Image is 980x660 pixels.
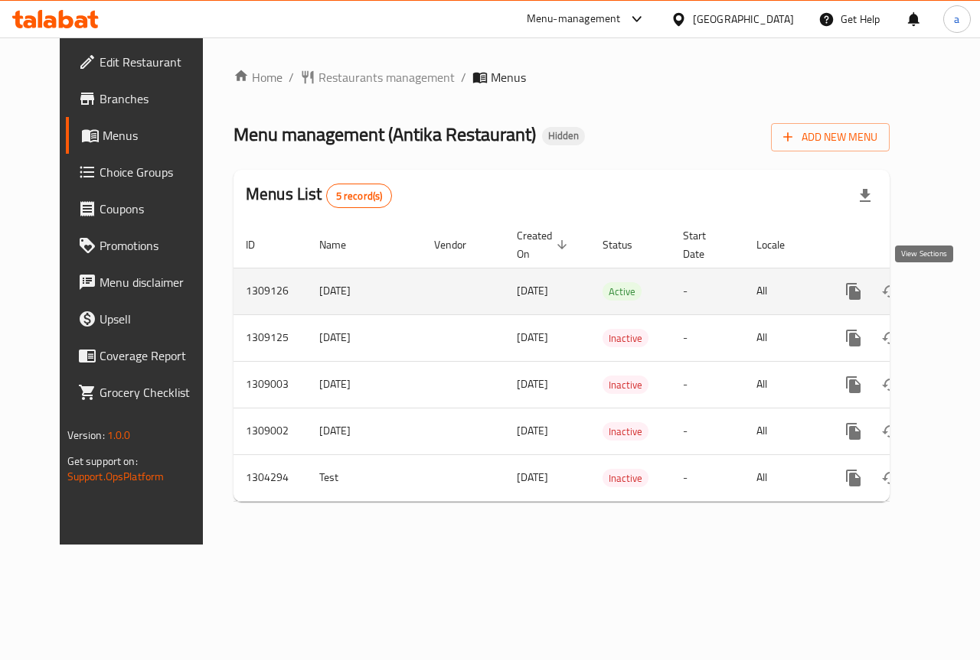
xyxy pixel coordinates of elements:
td: All [744,454,823,501]
span: Status [603,236,652,254]
span: [DATE] [517,467,548,487]
a: Coupons [66,190,224,227]
span: [DATE] [517,374,548,394]
a: Coverage Report [66,337,224,374]
span: Coverage Report [100,346,211,365]
li: / [289,68,294,86]
span: Coupons [100,200,211,218]
td: Test [307,454,422,501]
span: ID [246,236,275,254]
td: - [671,408,744,454]
span: Choice Groups [100,163,211,181]
button: more [835,273,872,310]
div: Export file [847,177,884,214]
span: Inactive [603,330,648,347]
span: Vendor [434,236,486,254]
td: [DATE] [307,361,422,408]
button: Change Status [872,460,909,496]
td: 1309003 [234,361,307,408]
a: Menus [66,117,224,154]
span: Edit Restaurant [100,53,211,71]
span: Branches [100,89,211,108]
td: - [671,268,744,314]
span: Menus [103,126,211,145]
span: Version: [67,425,105,445]
div: Inactive [603,376,648,394]
a: Upsell [66,301,224,337]
a: Choice Groups [66,154,224,190]
span: Active [603,283,642,301]
span: Menus [491,68,526,86]
span: Menu management ( Antika Restaurant ) [234,117,536,151]
span: Inactive [603,376,648,394]
div: Active [603,282,642,301]
span: Restaurants management [318,68,455,86]
td: All [744,314,823,361]
a: Support.OpsPlatform [67,467,165,486]
span: Created On [517,226,572,263]
a: Menu disclaimer [66,264,224,301]
td: All [744,361,823,408]
td: [DATE] [307,268,422,314]
td: 1309002 [234,408,307,454]
span: Hidden [542,129,585,142]
span: Name [319,236,366,254]
td: 1309125 [234,314,307,361]
span: Inactive [603,423,648,441]
button: more [835,460,872,496]
a: Home [234,68,283,86]
span: Menu disclaimer [100,273,211,291]
div: [GEOGRAPHIC_DATA] [693,11,794,28]
li: / [461,68,466,86]
a: Branches [66,80,224,117]
button: more [835,413,872,450]
button: Change Status [872,413,909,450]
span: a [954,11,959,28]
a: Restaurants management [300,68,455,86]
span: Inactive [603,470,648,487]
span: Start Date [683,226,726,263]
td: All [744,408,823,454]
td: All [744,268,823,314]
td: 1304294 [234,454,307,501]
a: Grocery Checklist [66,374,224,411]
div: Inactive [603,469,648,487]
span: Promotions [100,236,211,255]
div: Total records count [326,184,393,208]
td: - [671,454,744,501]
td: 1309126 [234,268,307,314]
a: Edit Restaurant [66,44,224,80]
span: Locale [756,236,805,254]
td: [DATE] [307,314,422,361]
div: Inactive [603,329,648,347]
a: Promotions [66,227,224,264]
div: Hidden [542,127,585,145]
nav: breadcrumb [234,68,890,86]
button: Change Status [872,273,909,310]
span: Upsell [100,310,211,328]
button: Add New Menu [771,123,890,151]
div: Menu-management [527,10,621,28]
td: - [671,314,744,361]
button: more [835,366,872,403]
h2: Menus List [246,183,392,208]
td: - [671,361,744,408]
span: [DATE] [517,327,548,347]
span: Grocery Checklist [100,383,211,402]
span: [DATE] [517,421,548,441]
span: Get support on: [67,451,138,471]
span: [DATE] [517,281,548,301]
td: [DATE] [307,408,422,454]
div: Inactive [603,422,648,441]
span: 5 record(s) [327,189,392,203]
span: Add New Menu [783,128,877,147]
span: 1.0.0 [107,425,131,445]
button: Change Status [872,320,909,356]
button: more [835,320,872,356]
